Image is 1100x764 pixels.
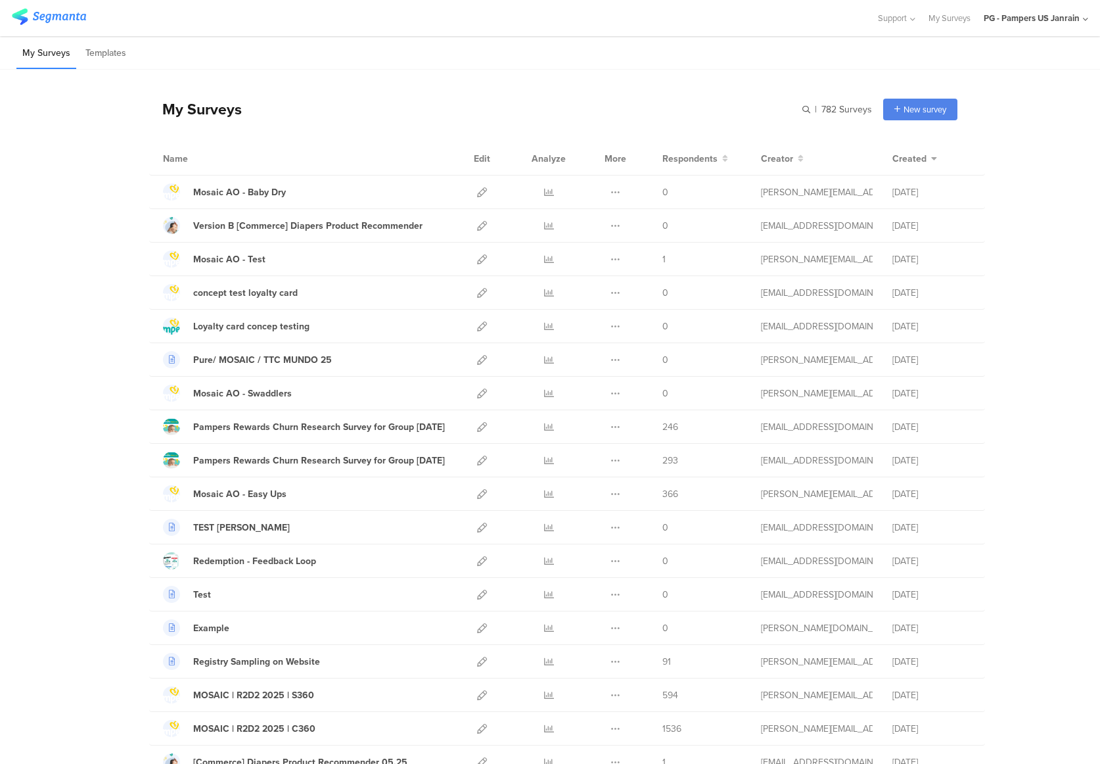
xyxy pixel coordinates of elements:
a: MOSAIC | R2D2 2025 | C360 [163,720,315,737]
a: Version B [Commerce] Diapers Product Recommender [163,217,423,234]
li: My Surveys [16,38,76,69]
span: 1 [662,252,666,266]
a: Pampers Rewards Churn Research Survey for Group [DATE] [163,452,445,469]
div: martens.j.1@pg.com [761,521,873,535]
div: [DATE] [892,252,971,266]
div: concept test loyalty card [193,286,298,300]
span: 0 [662,387,668,400]
div: [DATE] [892,521,971,535]
span: 0 [662,588,668,602]
a: Test [163,586,211,603]
img: segmanta logo [12,9,86,25]
div: More [601,142,630,175]
div: [DATE] [892,588,971,602]
div: Example [193,621,229,635]
div: [DATE] [892,219,971,233]
button: Created [892,152,937,166]
div: [DATE] [892,655,971,669]
span: 0 [662,521,668,535]
div: Mosaic AO - Baby Dry [193,185,286,199]
a: Example [163,619,229,636]
div: cardosoteixeiral.c@pg.com [761,286,873,300]
button: Respondents [662,152,728,166]
div: [DATE] [892,320,971,333]
div: Mosaic AO - Swaddlers [193,387,292,400]
span: 366 [662,487,678,501]
div: zanolla.l@pg.com [761,554,873,568]
div: MOSAIC | R2D2 2025 | S360 [193,688,314,702]
div: [DATE] [892,487,971,501]
span: 1536 [662,722,681,736]
div: MOSAIC | R2D2 2025 | C360 [193,722,315,736]
span: 0 [662,185,668,199]
div: [DATE] [892,554,971,568]
div: simanski.c@pg.com [761,655,873,669]
div: simanski.c@pg.com [761,252,873,266]
a: Redemption - Feedback Loop [163,552,316,569]
a: Loyalty card concep testing [163,318,309,335]
div: Mosaic AO - Easy Ups [193,487,286,501]
span: 0 [662,286,668,300]
a: Mosaic AO - Easy Ups [163,485,286,502]
span: New survey [904,103,946,116]
div: TEST Jasmin [193,521,290,535]
a: Pampers Rewards Churn Research Survey for Group [DATE] [163,418,445,435]
div: [DATE] [892,387,971,400]
div: simanski.c@pg.com [761,387,873,400]
a: Mosaic AO - Baby Dry [163,183,286,201]
button: Creator [761,152,804,166]
div: Analyze [529,142,568,175]
div: fjaili.r@pg.com [761,420,873,434]
div: simanski.c@pg.com [761,688,873,702]
span: 0 [662,621,668,635]
span: Support [878,12,907,24]
div: Mosaic AO - Test [193,252,265,266]
span: 782 Surveys [821,103,872,116]
div: My Surveys [149,98,242,120]
span: | [813,103,819,116]
div: [DATE] [892,286,971,300]
a: Registry Sampling on Website [163,653,320,670]
div: [DATE] [892,454,971,467]
a: Mosaic AO - Swaddlers [163,385,292,402]
div: [DATE] [892,621,971,635]
a: Pure/ MOSAIC / TTC MUNDO 25 [163,351,332,368]
div: [DATE] [892,353,971,367]
div: [DATE] [892,420,971,434]
div: Name [163,152,242,166]
div: [DATE] [892,185,971,199]
div: csordas.lc@pg.com [761,621,873,635]
div: Loyalty card concep testing [193,320,309,333]
span: 594 [662,688,678,702]
span: Respondents [662,152,718,166]
div: Test [193,588,211,602]
span: Created [892,152,927,166]
a: Mosaic AO - Test [163,251,265,268]
div: simanski.c@pg.com [761,353,873,367]
a: MOSAIC | R2D2 2025 | S360 [163,686,314,704]
a: TEST [PERSON_NAME] [163,519,290,536]
span: 0 [662,320,668,333]
div: Version B [Commerce] Diapers Product Recommender [193,219,423,233]
div: [DATE] [892,722,971,736]
div: Registry Sampling on Website [193,655,320,669]
div: PG - Pampers US Janrain [984,12,1080,24]
div: zanolla.l@pg.com [761,588,873,602]
span: 246 [662,420,678,434]
div: hougui.yh.1@pg.com [761,219,873,233]
div: Pampers Rewards Churn Research Survey for Group 2 July 2025 [193,420,445,434]
div: simanski.c@pg.com [761,185,873,199]
span: 0 [662,554,668,568]
div: simanski.c@pg.com [761,487,873,501]
span: 91 [662,655,671,669]
a: concept test loyalty card [163,284,298,301]
div: Pampers Rewards Churn Research Survey for Group 1 July 2025 [193,454,445,467]
div: [DATE] [892,688,971,702]
li: Templates [80,38,132,69]
div: fjaili.r@pg.com [761,454,873,467]
div: simanski.c@pg.com [761,722,873,736]
span: 293 [662,454,678,467]
div: Pure/ MOSAIC / TTC MUNDO 25 [193,353,332,367]
span: 0 [662,353,668,367]
div: Edit [468,142,496,175]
